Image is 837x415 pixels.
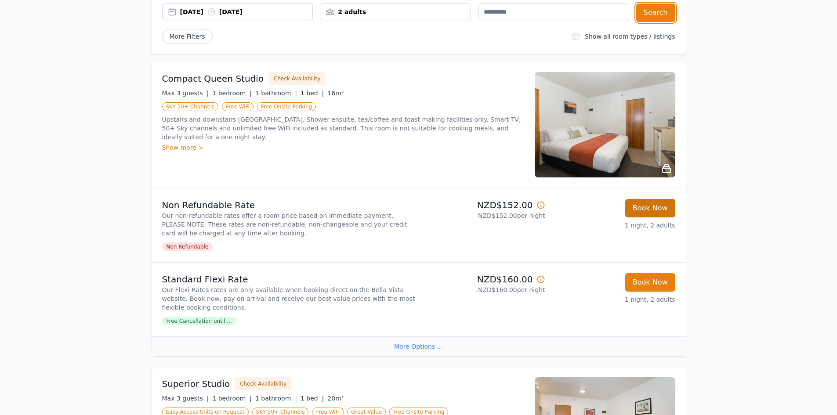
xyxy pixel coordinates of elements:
[320,7,471,16] div: 2 adults
[162,317,236,325] span: Free Cancellation until ...
[422,199,545,211] p: NZD$152.00
[162,378,230,390] h3: Superior Studio
[162,285,415,312] p: Our Flexi-Rates rates are only available when booking direct on the Bella Vista website. Book now...
[327,395,344,402] span: 20m²
[162,115,524,141] p: Upstairs and downstairs [GEOGRAPHIC_DATA]. Shower ensuite, tea/coffee and toast making facilities...
[162,29,213,44] span: More Filters
[162,242,213,251] span: Non Refundable
[422,273,545,285] p: NZD$160.00
[625,199,675,217] button: Book Now
[636,4,675,22] button: Search
[235,377,291,390] button: Check Availability
[212,395,252,402] span: 1 bedroom |
[162,395,209,402] span: Max 3 guests |
[552,221,675,230] p: 1 night, 2 adults
[327,90,344,97] span: 16m²
[162,90,209,97] span: Max 3 guests |
[152,336,686,356] div: More Options ...
[552,295,675,304] p: 1 night, 2 adults
[585,33,675,40] label: Show all room types / listings
[162,211,415,238] p: Our non-refundable rates offer a room price based on immediate payment. PLEASE NOTE: These rates ...
[422,211,545,220] p: NZD$152.00 per night
[257,102,316,111] span: Free Onsite Parking
[162,273,415,285] p: Standard Flexi Rate
[162,102,219,111] span: SKY 50+ Channels
[301,90,324,97] span: 1 bed |
[222,102,254,111] span: Free WiFi
[212,90,252,97] span: 1 bedroom |
[162,143,524,152] div: Show more >
[180,7,313,16] div: [DATE] [DATE]
[301,395,324,402] span: 1 bed |
[255,90,297,97] span: 1 bathroom |
[162,72,264,85] h3: Compact Queen Studio
[422,285,545,294] p: NZD$160.00 per night
[255,395,297,402] span: 1 bathroom |
[162,199,415,211] p: Non Refundable Rate
[269,72,325,85] button: Check Availability
[625,273,675,292] button: Book Now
